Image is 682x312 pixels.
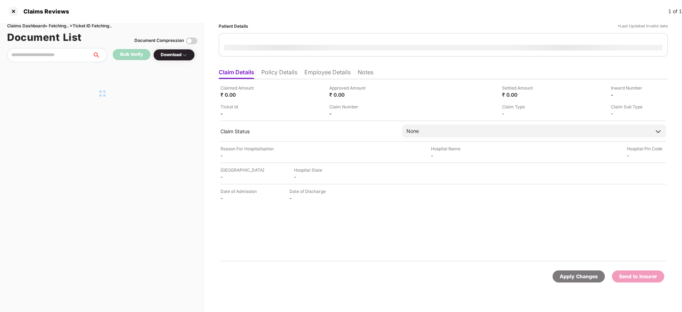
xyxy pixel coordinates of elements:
[92,48,107,62] button: search
[220,110,260,117] div: -
[655,128,662,135] img: downArrowIcon
[502,91,541,98] div: ₹ 0.00
[502,110,541,117] div: -
[431,145,470,152] div: Hospital Name
[220,145,274,152] div: Reason For Hospitalisation
[220,188,260,195] div: Date of Admission
[220,173,260,180] div: -
[611,110,650,117] div: -
[220,128,395,135] div: Claim Status
[560,273,598,280] div: Apply Changes
[7,23,197,29] div: Claims Dashboard > Fetching.. > Ticket ID Fetching..
[220,103,260,110] div: Ticket Id
[186,35,197,47] img: svg+xml;base64,PHN2ZyBpZD0iVG9nZ2xlLTMyeDMyIiB4bWxucz0iaHR0cDovL3d3dy53My5vcmcvMjAwMC9zdmciIHdpZH...
[304,69,351,79] li: Employee Details
[619,273,657,280] div: Send to Insurer
[627,152,666,159] div: -
[668,7,682,15] div: 1 of 1
[329,85,368,91] div: Approved Amount
[182,52,187,58] img: svg+xml;base64,PHN2ZyBpZD0iRHJvcGRvd24tMzJ4MzIiIHhtbG5zPSJodHRwOi8vd3d3LnczLm9yZy8yMDAwL3N2ZyIgd2...
[161,52,187,58] div: Download
[611,103,650,110] div: Claim Sub Type
[329,91,368,98] div: ₹ 0.00
[289,188,329,195] div: Date of Discharge
[329,103,368,110] div: Claim Number
[261,69,297,79] li: Policy Details
[220,85,260,91] div: Claimed Amount
[220,91,260,98] div: ₹ 0.00
[289,195,329,201] div: -
[294,173,333,180] div: -
[219,23,248,29] div: Patient Details
[329,110,368,117] div: -
[502,85,541,91] div: Settled Amount
[611,85,650,91] div: Inward Number
[7,29,82,45] h1: Document List
[627,145,666,152] div: Hospital Pin Code
[134,37,184,44] div: Document Compression
[92,52,107,58] span: search
[219,69,254,79] li: Claim Details
[611,91,650,98] div: -
[294,167,333,173] div: Hospital State
[431,152,470,159] div: -
[406,127,419,135] div: None
[618,23,668,29] div: *Last Updated Invalid date
[120,51,143,58] div: Bulk Verify
[220,152,260,159] div: -
[502,103,541,110] div: Claim Type
[358,69,373,79] li: Notes
[220,195,260,201] div: -
[220,167,264,173] div: [GEOGRAPHIC_DATA]
[19,8,69,15] div: Claims Reviews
